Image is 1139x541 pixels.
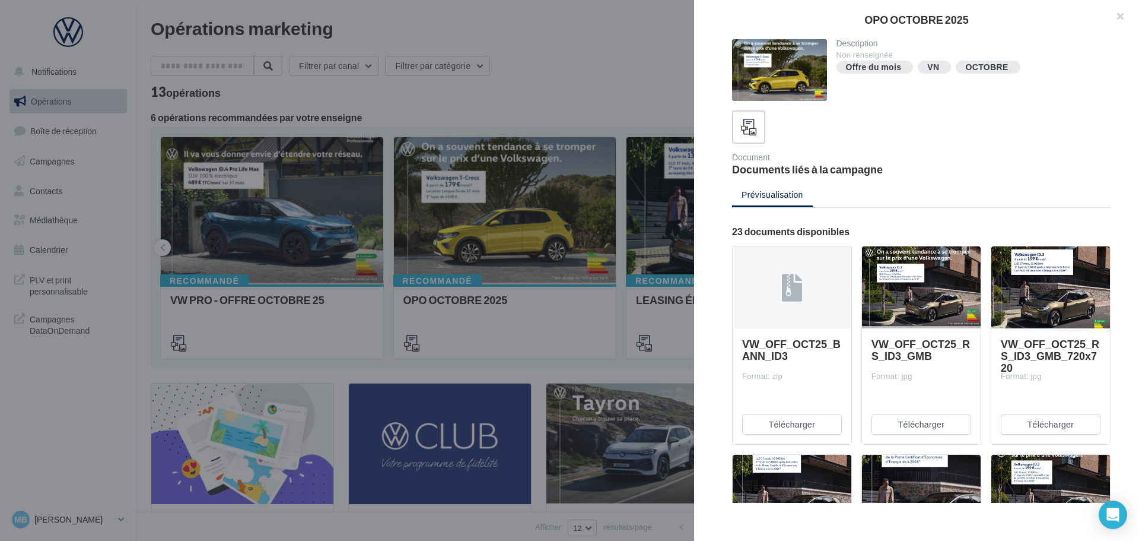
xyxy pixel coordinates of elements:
div: Non renseignée [836,50,1102,61]
button: Télécharger [1001,415,1100,435]
div: Format: zip [742,371,842,382]
span: VW_OFF_OCT25_RS_ID3_GMB [871,337,970,362]
div: Documents liés à la campagne [732,164,917,175]
div: Description [836,39,1102,48]
div: OPO OCTOBRE 2025 [713,14,1120,25]
div: VN [927,63,939,72]
div: Document [732,153,917,162]
span: VW_OFF_OCT25_RS_ID3_GMB_720x720 [1001,337,1099,374]
div: Format: jpg [871,371,971,382]
div: 23 documents disponibles [732,227,1111,236]
div: Open Intercom Messenger [1099,501,1127,529]
div: OCTOBRE [965,63,1008,72]
button: Télécharger [871,415,971,435]
button: Télécharger [742,415,842,435]
div: Offre du mois [846,63,902,72]
div: Format: jpg [1001,371,1100,382]
span: VW_OFF_OCT25_BANN_ID3 [742,337,841,362]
